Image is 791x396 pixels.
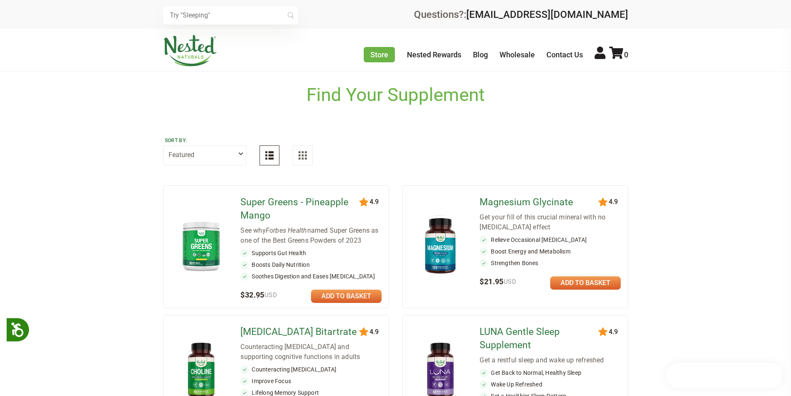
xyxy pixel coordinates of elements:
span: USD [264,291,277,299]
li: Strengthen Bones [480,259,621,267]
a: Blog [473,50,488,59]
li: Supports Gut Health [240,249,382,257]
img: Super Greens - Pineapple Mango [177,218,225,274]
li: Boost Energy and Metabolism [480,247,621,256]
li: Improve Focus [240,377,382,385]
div: Counteracting [MEDICAL_DATA] and supporting cognitive functions in adults [240,342,382,362]
img: Nested Naturals [163,35,217,66]
div: Get your fill of this crucial mineral with no [MEDICAL_DATA] effect [480,212,621,232]
em: Forbes Health [266,226,307,234]
div: See why named Super Greens as one of the Best Greens Powders of 2023 [240,226,382,246]
a: Wholesale [500,50,535,59]
li: Get Back to Normal, Healthy Sleep [480,369,621,377]
h1: Find Your Supplement [306,84,485,106]
span: 0 [624,50,628,59]
a: LUNA Gentle Sleep Supplement [480,325,600,352]
span: $32.95 [240,290,277,299]
a: Super Greens - Pineapple Mango [240,196,360,222]
li: Relieve Occasional [MEDICAL_DATA] [480,236,621,244]
li: Counteracting [MEDICAL_DATA] [240,365,382,374]
img: Grid [299,151,307,160]
div: Questions?: [414,10,628,20]
a: 0 [609,50,628,59]
a: Contact Us [546,50,583,59]
span: $21.95 [480,277,516,286]
li: Boosts Daily Nutrition [240,261,382,269]
div: Get a restful sleep and wake up refreshed [480,355,621,365]
a: Magnesium Glycinate [480,196,600,209]
a: [EMAIL_ADDRESS][DOMAIN_NAME] [466,9,628,20]
li: Wake Up Refreshed [480,380,621,389]
img: Magnesium Glycinate [416,214,465,278]
label: Sort by: [165,137,245,144]
img: List [265,151,274,160]
input: Try "Sleeping" [163,6,298,25]
iframe: Button to open loyalty program pop-up [666,363,783,388]
span: USD [504,278,516,285]
a: Store [364,47,395,62]
li: Soothes Digestion and Eases [MEDICAL_DATA] [240,272,382,280]
a: Nested Rewards [407,50,461,59]
a: [MEDICAL_DATA] Bitartrate [240,325,360,339]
